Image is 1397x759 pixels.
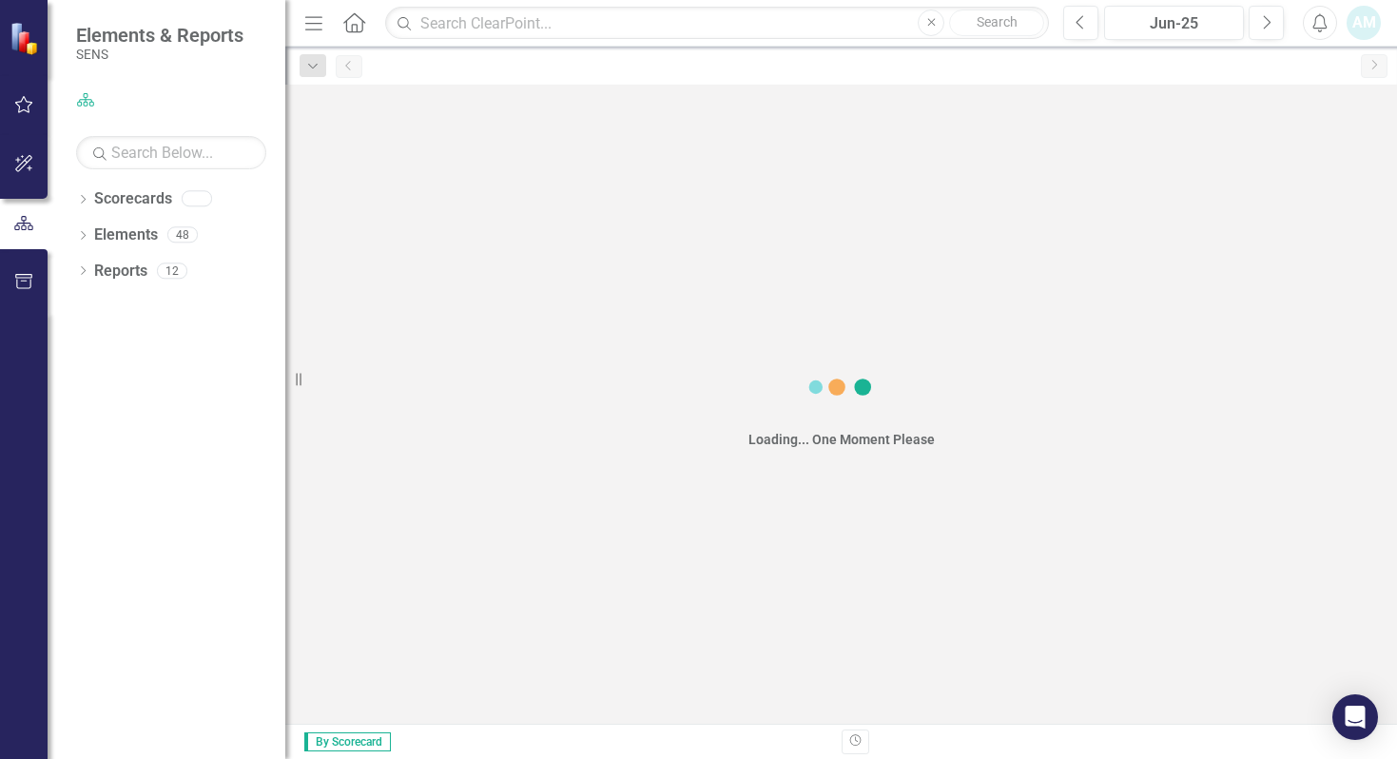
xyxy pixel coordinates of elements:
[167,227,198,243] div: 48
[94,224,158,246] a: Elements
[1111,12,1237,35] div: Jun-25
[76,47,243,62] small: SENS
[748,430,935,449] div: Loading... One Moment Please
[94,188,172,210] a: Scorecards
[949,10,1044,36] button: Search
[1332,694,1378,740] div: Open Intercom Messenger
[385,7,1049,40] input: Search ClearPoint...
[94,261,147,282] a: Reports
[76,136,266,169] input: Search Below...
[76,24,243,47] span: Elements & Reports
[10,22,43,55] img: ClearPoint Strategy
[157,263,187,279] div: 12
[1104,6,1244,40] button: Jun-25
[1347,6,1381,40] button: AM
[977,14,1018,29] span: Search
[304,732,391,751] span: By Scorecard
